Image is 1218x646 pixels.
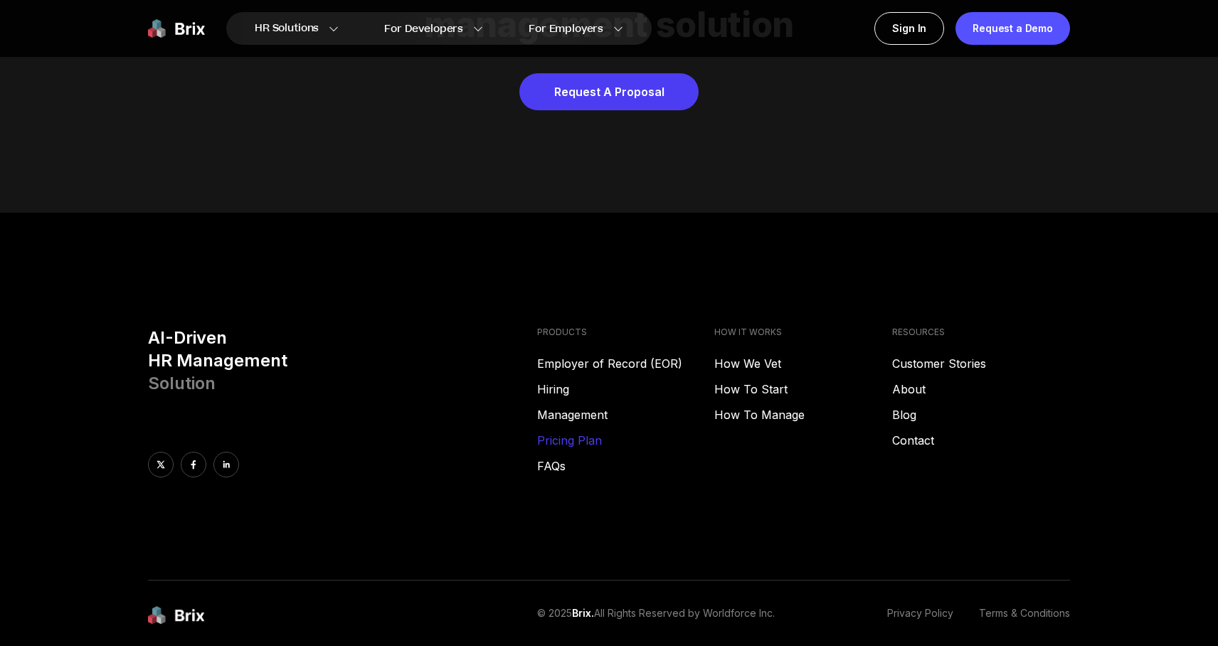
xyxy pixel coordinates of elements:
span: Brix. [572,607,594,619]
a: Terms & Conditions [979,606,1070,625]
span: For Employers [529,21,603,36]
a: Privacy Policy [887,606,953,625]
a: How To Start [714,381,892,398]
h3: AI-Driven HR Management [148,327,526,395]
a: How We Vet [714,355,892,372]
a: Request a Demo [955,12,1070,45]
h4: RESOURCES [892,327,1070,338]
h4: HOW IT WORKS [714,327,892,338]
a: Blog [892,406,1070,423]
a: FAQs [537,457,715,475]
img: brix [148,606,205,625]
a: Management [537,406,715,423]
p: © 2025 All Rights Reserved by Worldforce Inc. [537,606,775,625]
a: Request A Proposal [519,73,699,110]
a: Customer Stories [892,355,1070,372]
a: Contact [892,432,1070,449]
a: Hiring [537,381,715,398]
span: For Developers [384,21,463,36]
a: How To Manage [714,406,892,423]
h4: PRODUCTS [537,327,715,338]
a: Employer of Record (EOR) [537,355,715,372]
span: Solution [148,373,216,393]
a: About [892,381,1070,398]
a: Sign In [874,12,944,45]
span: HR Solutions [255,17,319,40]
a: Pricing Plan [537,432,715,449]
